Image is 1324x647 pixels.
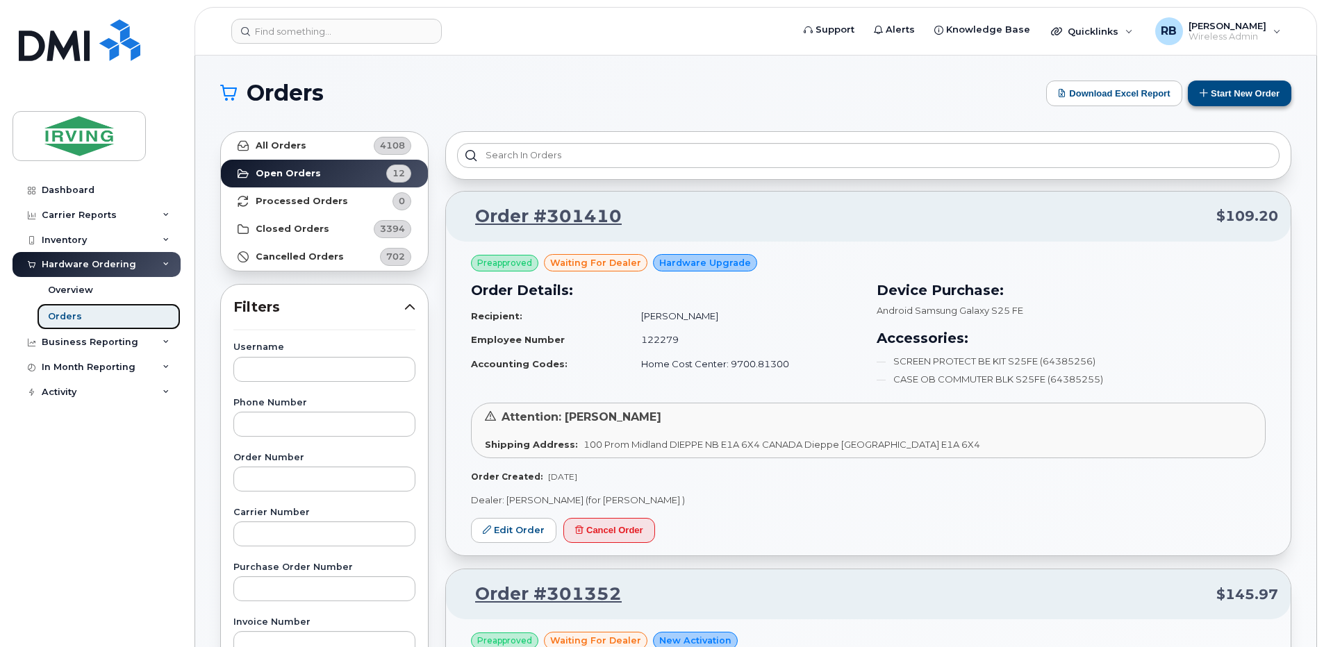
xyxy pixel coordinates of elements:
a: Edit Order [471,518,556,544]
span: $145.97 [1216,585,1278,605]
span: Filters [233,297,404,317]
strong: Cancelled Orders [256,251,344,262]
strong: Employee Number [471,334,565,345]
label: Phone Number [233,398,415,407]
h3: Accessories: [877,328,1266,348]
h3: Order Details: [471,280,860,301]
a: All Orders4108 [221,132,428,160]
span: New Activation [659,634,731,647]
strong: Shipping Address: [485,439,578,450]
strong: Closed Orders [256,224,329,235]
a: Open Orders12 [221,160,428,187]
button: Start New Order [1188,81,1291,106]
label: Carrier Number [233,508,415,517]
label: Purchase Order Number [233,563,415,572]
td: Home Cost Center: 9700.81300 [629,352,860,376]
span: Orders [247,83,324,103]
strong: Open Orders [256,168,321,179]
input: Search in orders [457,143,1280,168]
span: Attention: [PERSON_NAME] [502,410,661,423]
td: [PERSON_NAME] [629,304,860,328]
strong: Accounting Codes: [471,358,568,369]
span: Android Samsung Galaxy S25 FE [877,305,1023,316]
a: Cancelled Orders702 [221,243,428,271]
span: waiting for dealer [550,256,641,269]
li: CASE OB COMMUTER BLK S25FE (64385255) [877,373,1266,386]
a: Order #301410 [458,204,622,229]
li: SCREEN PROTECT BE KIT S25FE (64385256) [877,355,1266,368]
strong: Recipient: [471,310,522,321]
button: Cancel Order [563,518,655,544]
a: Order #301352 [458,582,622,607]
span: [DATE] [548,471,577,482]
button: Download Excel Report [1046,81,1182,106]
span: 4108 [380,139,405,152]
strong: Processed Orders [256,196,348,207]
strong: Order Created: [471,471,543,482]
strong: All Orders [256,140,306,151]
p: Dealer: [PERSON_NAME] (for [PERSON_NAME] ) [471,494,1266,507]
span: Hardware Upgrade [659,256,751,269]
span: $109.20 [1216,206,1278,226]
span: 702 [386,250,405,263]
label: Username [233,343,415,352]
span: 100 Prom Midland DIEPPE NB E1A 6X4 CANADA Dieppe [GEOGRAPHIC_DATA] E1A 6X4 [584,439,980,450]
label: Invoice Number [233,618,415,627]
span: waiting for dealer [550,634,641,647]
span: Preapproved [477,635,532,647]
label: Order Number [233,453,415,462]
span: 3394 [380,222,405,235]
a: Processed Orders0 [221,187,428,215]
h3: Device Purchase: [877,280,1266,301]
a: Closed Orders3394 [221,215,428,243]
span: 12 [392,167,405,180]
td: 122279 [629,328,860,352]
span: 0 [399,194,405,208]
span: Preapproved [477,257,532,269]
